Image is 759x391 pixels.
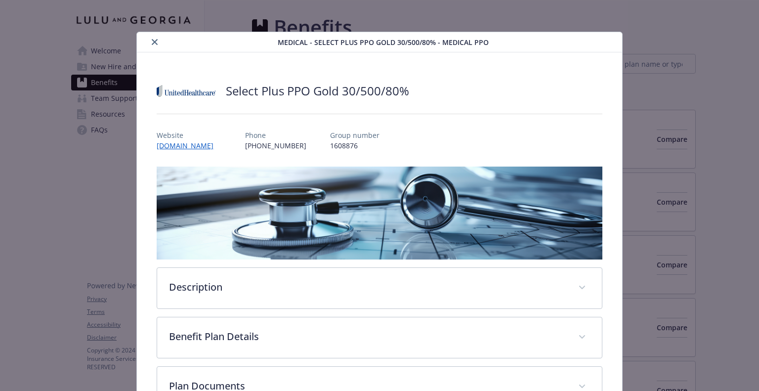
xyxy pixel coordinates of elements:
a: [DOMAIN_NAME] [157,141,221,150]
img: United Healthcare Insurance Company [157,76,216,106]
button: close [149,36,161,48]
div: Benefit Plan Details [157,317,601,358]
img: banner [157,167,602,260]
p: Website [157,130,221,140]
p: 1608876 [330,140,379,151]
p: Group number [330,130,379,140]
h2: Select Plus PPO Gold 30/500/80% [226,83,409,99]
p: Description [169,280,566,295]
p: Phone [245,130,306,140]
p: Benefit Plan Details [169,329,566,344]
p: [PHONE_NUMBER] [245,140,306,151]
span: Medical - Select Plus PPO Gold 30/500/80% - Medical PPO [278,37,489,47]
div: Description [157,268,601,308]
